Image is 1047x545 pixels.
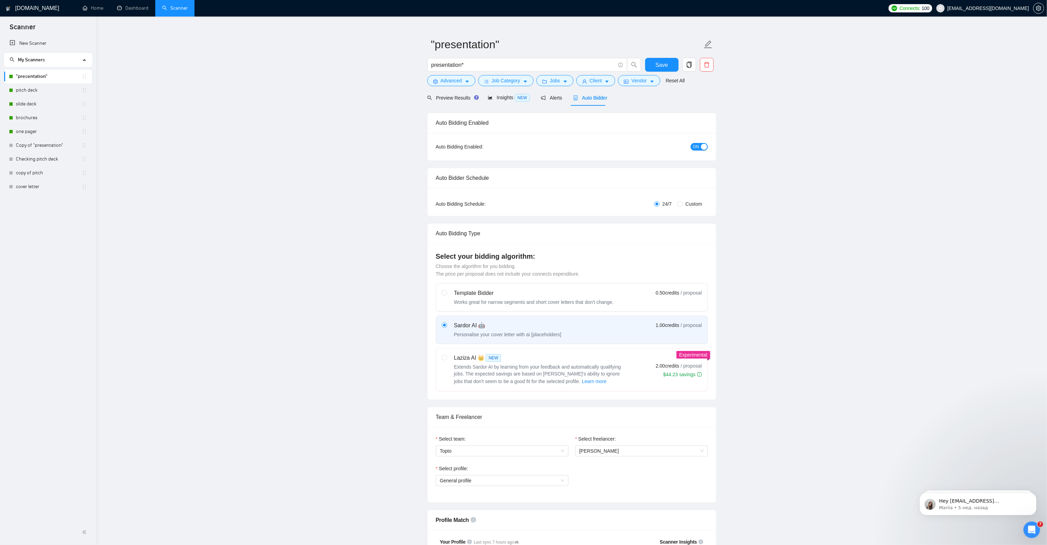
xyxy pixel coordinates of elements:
span: 100 [922,4,929,12]
iframe: Intercom notifications сообщение [909,478,1047,526]
span: General profile [440,475,564,486]
button: Отправить сообщение… [118,223,129,234]
li: copy of pitch [4,166,92,180]
span: holder [82,88,87,93]
button: Laziza AI NEWExtends Sardor AI by learning from your feedback and automatically qualifying jobs. ... [582,377,607,385]
li: brochures [4,111,92,125]
span: info-circle [618,63,623,67]
p: В сети последние 15 мин [33,9,93,16]
span: 👑 [478,354,484,362]
span: Auto Bidder [573,95,607,101]
h4: Select your bidding algorithm: [436,251,708,261]
span: My Scanners [18,57,45,63]
span: 24/7 [660,200,674,208]
div: Добрый день! ​ Проблема была решена на строне Апворка - мы сверили все параметры и можем подтверд... [11,103,107,231]
button: folderJobscaret-down [536,75,574,86]
a: cover letter [16,180,82,194]
textarea: Ваше сообщение... [6,211,132,223]
li: pitch deck [4,83,92,97]
div: и скажите...как посмотреть статистику в [GEOGRAPHIC_DATA] за полгода или за 3 месяца...есть ли та... [25,42,132,78]
div: Auto Bidder Schedule [436,168,708,188]
span: search [427,95,432,100]
span: holder [82,170,87,176]
button: idcardVendorcaret-down [618,75,660,86]
a: setting [1033,6,1044,11]
div: Sardor AI 🤖 [454,321,562,330]
a: Checking pitch deck [16,152,82,166]
span: setting [1034,6,1044,11]
div: Auto Bidding Type [436,224,708,243]
label: Select team: [436,435,466,443]
span: holder [82,184,87,189]
span: area-chart [488,95,493,100]
span: 1.00 credits [656,321,679,329]
a: homeHome [83,5,103,11]
span: edit [704,40,713,49]
img: upwork-logo.png [892,6,897,11]
a: Reset All [666,77,685,84]
span: Select profile: [439,465,468,472]
span: Learn more [582,378,607,385]
span: Topto [440,446,564,456]
input: Search Freelance Jobs... [431,61,615,69]
span: Save [656,61,668,69]
div: 8777931@gmail.com говорит… [6,79,132,99]
span: 2.00 credits [656,362,679,370]
span: Choose the algorithm for you bidding. The price per proposal does not include your connects expen... [436,264,580,277]
span: / proposal [681,362,702,369]
div: $44.23 savings [663,371,702,378]
button: Добавить вложение [33,226,38,231]
span: info-circle [471,517,476,523]
span: Your Profile [440,539,466,545]
a: slide deck [16,97,82,111]
div: добрый день, решили проблему или нет? [25,20,132,42]
div: а нашел...как это сделать [55,79,132,94]
span: Vendor [631,77,647,84]
span: user [582,79,587,84]
li: one pager [4,125,92,138]
button: go back [4,3,18,16]
div: Auto Bidding Enabled [436,113,708,133]
a: dashboardDashboard [117,5,148,11]
li: Checking pitch deck [4,152,92,166]
div: Dima говорит… [6,99,132,241]
button: search [627,58,641,72]
li: slide deck [4,97,92,111]
iframe: To enrich screen reader interactions, please activate Accessibility in Grammarly extension settings [1024,522,1040,538]
span: search [10,57,14,62]
label: Select freelancer: [575,435,616,443]
span: Scanner Insights [660,539,697,544]
button: delete [700,58,714,72]
a: pitch deck [16,83,82,97]
span: holder [82,129,87,134]
span: holder [82,156,87,162]
div: и скажите...как посмотреть статистику в [GEOGRAPHIC_DATA] за полгода или за 3 месяца...есть ли та... [30,47,127,73]
div: Template Bidder [454,289,614,297]
span: caret-down [523,79,528,84]
span: Client [590,77,602,84]
span: Advanced [441,77,462,84]
span: robot [573,95,578,100]
span: Scanner [4,22,41,37]
button: userClientcaret-down [576,75,616,86]
span: holder [82,101,87,107]
a: copy of pitch [16,166,82,180]
span: info-circle [699,539,703,544]
span: setting [433,79,438,84]
span: holder [82,74,87,79]
span: [PERSON_NAME] [579,448,619,454]
span: NEW [515,94,530,102]
span: delete [700,62,713,68]
a: Copy of "presentation" [16,138,82,152]
h1: Dima [33,3,47,9]
button: Главная [120,3,133,16]
span: Insights [488,95,530,100]
div: 8777931@gmail.com говорит… [6,42,132,78]
span: Job Category [492,77,520,84]
span: / proposal [681,289,702,296]
span: caret-down [605,79,609,84]
span: 0.50 credits [656,289,679,297]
